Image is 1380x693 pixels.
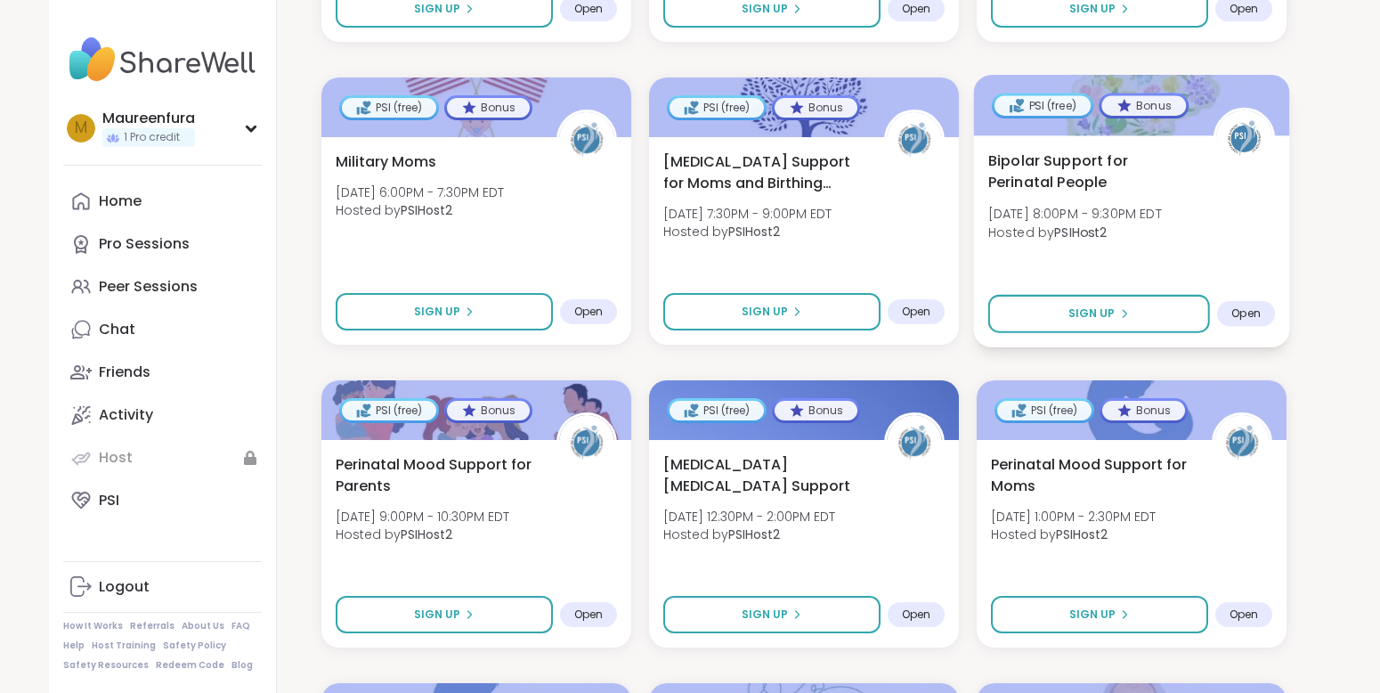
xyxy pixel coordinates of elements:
b: PSIHost2 [401,201,452,219]
span: [DATE] 1:00PM - 2:30PM EDT [991,508,1156,526]
span: Sign Up [1069,607,1116,623]
a: Safety Resources [63,659,149,672]
img: PSIHost2 [1214,415,1270,470]
a: About Us [182,620,224,632]
a: Chat [63,308,262,351]
div: PSI (free) [342,401,436,420]
span: Hosted by [991,526,1156,543]
span: Open [1230,607,1258,622]
span: Perinatal Mood Support for Moms [991,454,1192,497]
div: Peer Sessions [99,277,198,297]
a: Help [63,640,85,652]
span: Military Moms [336,151,436,173]
img: PSIHost2 [1216,110,1272,167]
b: PSIHost2 [728,223,780,241]
span: Sign Up [414,304,460,320]
div: Maureenfura [102,109,195,128]
span: Sign Up [414,1,460,17]
div: Bonus [775,401,857,420]
img: PSIHost2 [887,112,942,167]
a: Activity [63,394,262,436]
span: Open [574,607,603,622]
a: Blog [231,659,253,672]
span: [MEDICAL_DATA] Support for Moms and Birthing People [663,151,865,194]
a: Redeem Code [156,659,224,672]
div: PSI [99,491,119,510]
b: PSIHost2 [728,526,780,543]
span: [DATE] 9:00PM - 10:30PM EDT [336,508,509,526]
a: Referrals [130,620,175,632]
div: PSI (free) [994,95,1091,115]
span: Open [1230,2,1258,16]
span: Open [574,2,603,16]
span: Hosted by [336,526,509,543]
div: Bonus [1102,401,1185,420]
span: Sign Up [742,304,788,320]
div: Friends [99,363,150,382]
span: Bipolar Support for Perinatal People [988,150,1194,193]
div: Home [99,192,142,211]
a: Safety Policy [163,640,226,652]
span: Sign Up [742,1,788,17]
span: Sign Up [1068,306,1116,322]
b: PSIHost2 [1056,526,1108,543]
a: Peer Sessions [63,265,262,308]
div: Bonus [775,98,857,118]
span: [DATE] 12:30PM - 2:00PM EDT [663,508,835,526]
a: Host [63,436,262,479]
a: How It Works [63,620,123,632]
a: Home [63,180,262,223]
div: PSI (free) [670,98,764,118]
img: PSIHost2 [887,415,942,470]
a: Host Training [92,640,156,652]
span: Sign Up [742,607,788,623]
span: Open [902,607,930,622]
a: Pro Sessions [63,223,262,265]
div: Bonus [447,98,530,118]
button: Sign Up [988,295,1210,333]
div: Bonus [447,401,530,420]
span: Sign Up [1069,1,1116,17]
span: [DATE] 7:30PM - 9:00PM EDT [663,205,832,223]
span: Hosted by [663,223,832,241]
b: PSIHost2 [1054,223,1107,241]
img: PSIHost2 [559,415,614,470]
span: Open [574,305,603,319]
span: Hosted by [988,223,1162,241]
a: Friends [63,351,262,394]
div: Activity [99,405,153,425]
span: Perinatal Mood Support for Parents [336,454,537,497]
img: ShareWell Nav Logo [63,29,262,91]
span: Open [902,2,930,16]
div: Bonus [1101,95,1186,115]
div: Chat [99,320,135,339]
a: PSI [63,479,262,522]
div: PSI (free) [997,401,1092,420]
span: [DATE] 8:00PM - 9:30PM EDT [988,205,1162,223]
button: Sign Up [336,596,553,633]
b: PSIHost2 [401,526,452,543]
span: Sign Up [414,607,460,623]
span: Hosted by [336,201,504,219]
button: Sign Up [663,596,881,633]
span: Open [902,305,930,319]
img: PSIHost2 [559,112,614,167]
button: Sign Up [991,596,1208,633]
span: Open [1231,306,1261,321]
div: Host [99,448,133,468]
a: FAQ [231,620,250,632]
span: Hosted by [663,526,835,543]
span: 1 Pro credit [124,130,180,145]
span: [DATE] 6:00PM - 7:30PM EDT [336,183,504,201]
span: M [75,117,87,140]
a: Logout [63,566,262,608]
div: PSI (free) [342,98,436,118]
div: PSI (free) [670,401,764,420]
span: [MEDICAL_DATA] [MEDICAL_DATA] Support [663,454,865,497]
div: Pro Sessions [99,234,190,254]
button: Sign Up [663,293,881,330]
div: Logout [99,577,150,597]
button: Sign Up [336,293,553,330]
